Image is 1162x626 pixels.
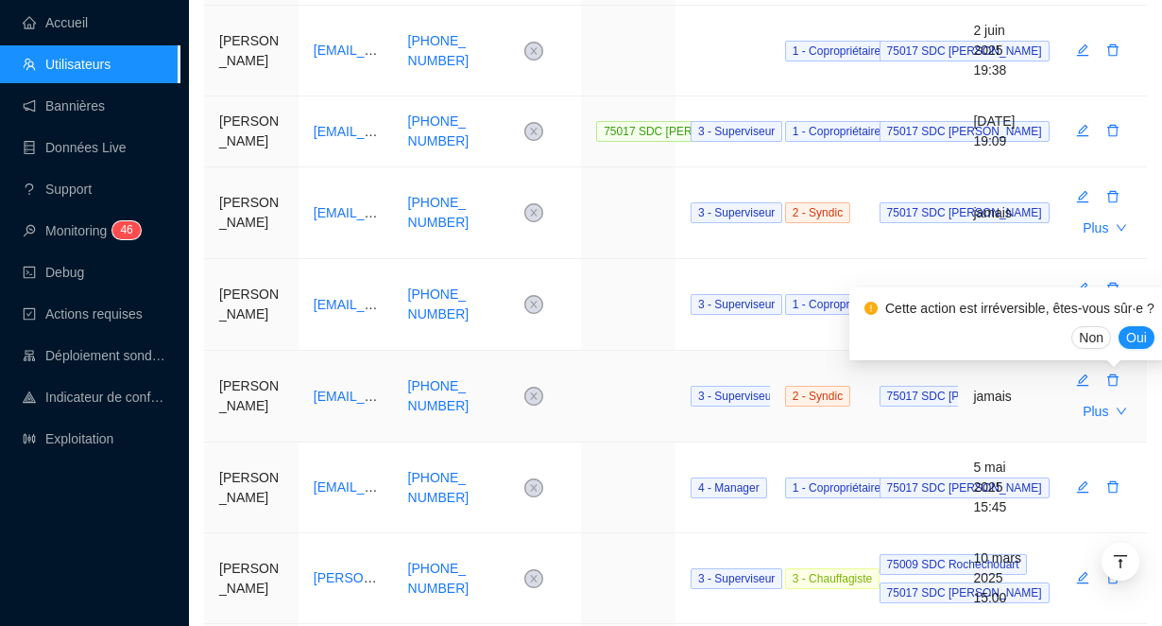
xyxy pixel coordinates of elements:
[958,443,1052,533] td: 5 mai 2025 15:45
[23,307,36,321] span: check-square
[958,259,1052,351] td: jamais
[23,431,113,446] a: slidersExploitation
[314,297,538,312] a: [EMAIL_ADDRESS][DOMAIN_NAME]
[23,348,166,363] a: clusterDéploiement sondes
[204,443,299,533] td: [PERSON_NAME]
[880,386,1050,407] span: 75017 SDC [PERSON_NAME]
[23,390,166,405] a: heat-mapIndicateur de confort
[958,351,1052,443] td: jamais
[880,41,1050,61] span: 75017 SDC [PERSON_NAME]
[785,294,888,315] span: 1 - Copropriétaire
[698,298,775,311] span: 3 - Superviseur
[524,387,543,406] span: close-circle
[785,568,880,589] span: 3 - Chauffagiste
[408,470,470,505] a: [PHONE_NUMBER]
[596,121,766,142] span: 75017 SDC [PERSON_NAME]
[23,265,84,280] a: codeDebug
[314,479,538,495] a: [EMAIL_ADDRESS][DOMAIN_NAME]
[299,96,393,167] td: joelcouse@gmail.com
[23,182,92,197] a: questionSupport
[785,478,888,498] span: 1 - Copropriétaire
[1076,282,1089,295] span: edit
[1126,328,1147,348] span: Oui
[880,121,1050,142] span: 75017 SDC [PERSON_NAME]
[785,41,888,61] span: 1 - Copropriétaire
[120,223,127,236] span: 4
[958,96,1052,167] td: [DATE] 19:09
[1076,124,1089,137] span: edit
[1079,328,1103,348] span: Non
[1076,480,1089,494] span: edit
[408,561,470,596] a: [PHONE_NUMBER]
[1112,553,1129,570] span: vertical-align-top
[524,122,543,141] span: close-circle
[698,206,775,219] span: 3 - Superviseur
[314,124,538,139] a: [EMAIL_ADDRESS][DOMAIN_NAME]
[23,98,105,113] a: notificationBannières
[408,287,470,322] a: [PHONE_NUMBER]
[204,167,299,259] td: [PERSON_NAME]
[1106,43,1119,57] span: delete
[127,223,133,236] span: 6
[1083,218,1108,238] span: Plus
[1068,396,1142,426] button: Plusdown
[299,533,393,624] td: p.langevin@albasini.fr
[880,583,1050,603] span: 75017 SDC [PERSON_NAME]
[23,57,111,72] a: teamUtilisateurs
[314,570,646,585] a: [PERSON_NAME][EMAIL_ADDRESS][DOMAIN_NAME]
[958,6,1052,96] td: 2 juin 2025 19:38
[408,113,470,148] a: [PHONE_NUMBER]
[314,43,538,58] a: [EMAIL_ADDRESS][DOMAIN_NAME]
[785,202,850,223] span: 2 - Syndic
[958,167,1052,259] td: jamais
[524,42,543,61] span: close-circle
[45,306,143,322] span: Actions requises
[408,378,470,413] a: [PHONE_NUMBER]
[204,351,299,443] td: [PERSON_NAME]
[1106,190,1119,203] span: delete
[204,96,299,167] td: [PERSON_NAME]
[958,533,1052,624] td: 10 mars 2025 15:00
[1071,326,1111,349] button: Non
[204,6,299,96] td: [PERSON_NAME]
[524,295,543,314] span: close-circle
[299,351,393,443] td: npapon@canopee-gestion.fr
[698,481,760,495] span: 4 - Manager
[1106,571,1119,584] span: delete
[1119,326,1154,349] button: Oui
[314,389,538,404] a: [EMAIL_ADDRESS][DOMAIN_NAME]
[299,443,393,533] td: paolachiecchio@hotmail.com
[299,6,393,96] td: jp.lumbroso@yahoo.fr
[524,478,543,497] span: close-circle
[299,167,393,259] td: lcarlier@clardim.fr
[314,205,538,220] a: [EMAIL_ADDRESS][DOMAIN_NAME]
[785,121,888,142] span: 1 - Copropriétaire
[880,202,1050,223] span: 75017 SDC [PERSON_NAME]
[880,478,1050,498] span: 75017 SDC [PERSON_NAME]
[524,569,543,588] span: close-circle
[408,33,470,68] a: [PHONE_NUMBER]
[1116,222,1127,234] span: down
[1068,213,1142,243] button: Plusdown
[785,386,850,407] span: 2 - Syndic
[1106,282,1119,295] span: delete
[23,140,127,155] a: databaseDonnées Live
[204,259,299,351] td: [PERSON_NAME]
[23,15,88,30] a: homeAccueil
[1076,374,1089,387] span: edit
[524,203,543,222] span: close-circle
[880,554,1027,575] span: 75009 SDC Rochechouart
[23,223,135,238] a: monitorMonitoring46
[1106,374,1119,387] span: delete
[1116,406,1127,417] span: down
[408,195,470,230] a: [PHONE_NUMBER]
[1106,124,1119,137] span: delete
[1106,480,1119,494] span: delete
[885,299,1154,319] div: Cette action est irréversible, êtes-vous sûr·e ?
[1076,43,1089,57] span: edit
[204,533,299,624] td: [PERSON_NAME]
[698,125,775,138] span: 3 - Superviseur
[112,221,140,239] sup: 46
[698,390,775,403] span: 3 - Superviseur
[1076,571,1089,584] span: edit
